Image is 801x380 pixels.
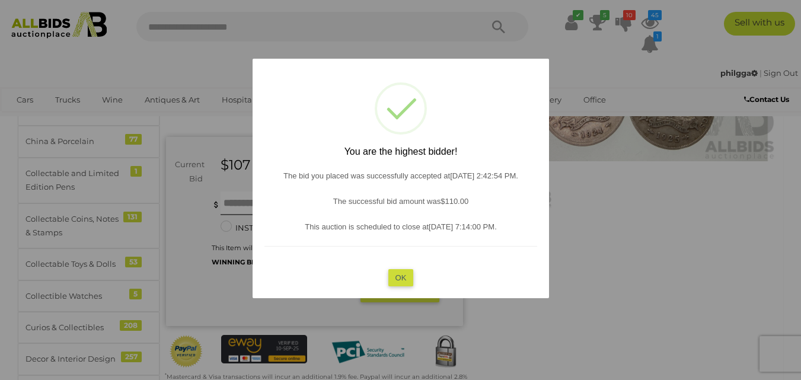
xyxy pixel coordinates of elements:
[388,269,413,286] button: OK
[264,194,537,207] p: The successful bid amount was
[429,222,494,231] span: [DATE] 7:14:00 PM
[441,196,468,205] span: $110.00
[264,146,537,157] h2: You are the highest bidder!
[264,168,537,182] p: The bid you placed was successfully accepted at .
[450,171,516,180] span: [DATE] 2:42:54 PM
[264,220,537,234] p: This auction is scheduled to close at .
